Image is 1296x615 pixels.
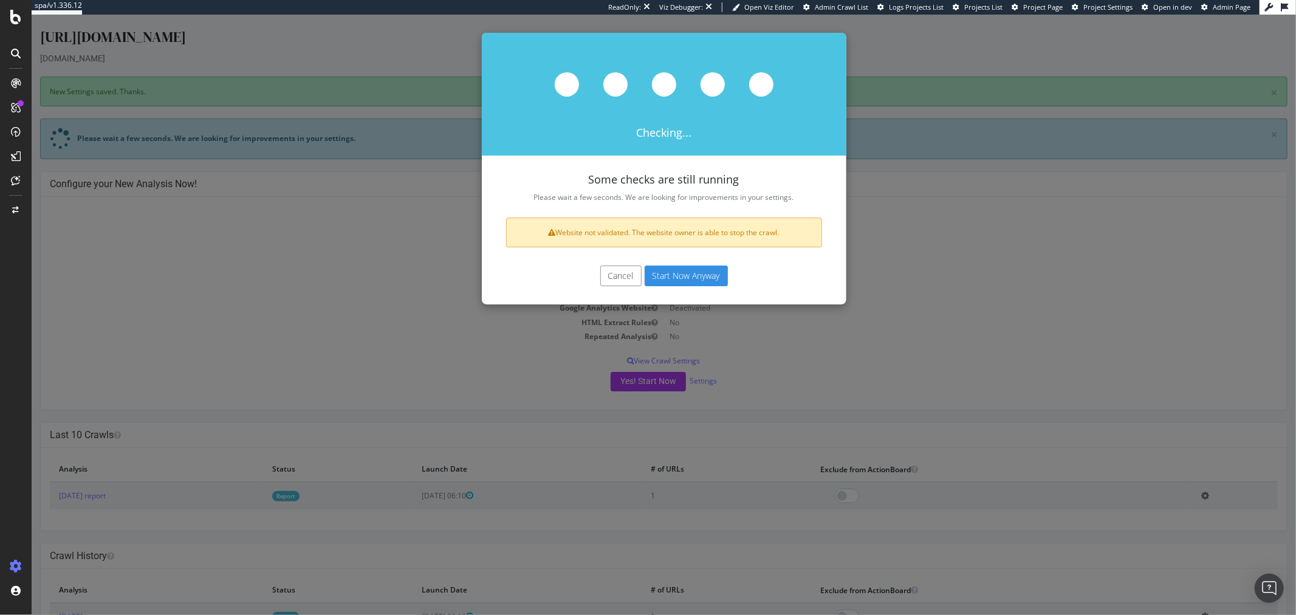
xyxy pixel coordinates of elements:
a: Open in dev [1142,2,1192,12]
a: Logs Projects List [877,2,944,12]
div: Open Intercom Messenger [1255,574,1284,603]
span: Project Settings [1083,2,1133,12]
p: Please wait a few seconds. We are looking for improvements in your settings. [475,177,790,188]
div: Checking... [450,18,815,141]
div: ReadOnly: [608,2,641,12]
div: Website not validated. The website owner is able to stop the crawl. [475,203,790,233]
span: Project Page [1023,2,1063,12]
span: Projects List [964,2,1003,12]
button: Cancel [569,251,610,272]
a: Admin Crawl List [803,2,868,12]
span: Admin Page [1213,2,1250,12]
a: Admin Page [1201,2,1250,12]
span: Logs Projects List [889,2,944,12]
span: Open Viz Editor [744,2,794,12]
a: Project Page [1012,2,1063,12]
a: Open Viz Editor [732,2,794,12]
span: Admin Crawl List [815,2,868,12]
button: Start Now Anyway [613,251,696,272]
span: Open in dev [1153,2,1192,12]
div: Viz Debugger: [659,2,703,12]
a: Project Settings [1072,2,1133,12]
h4: Some checks are still running [475,159,790,171]
a: Projects List [953,2,1003,12]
